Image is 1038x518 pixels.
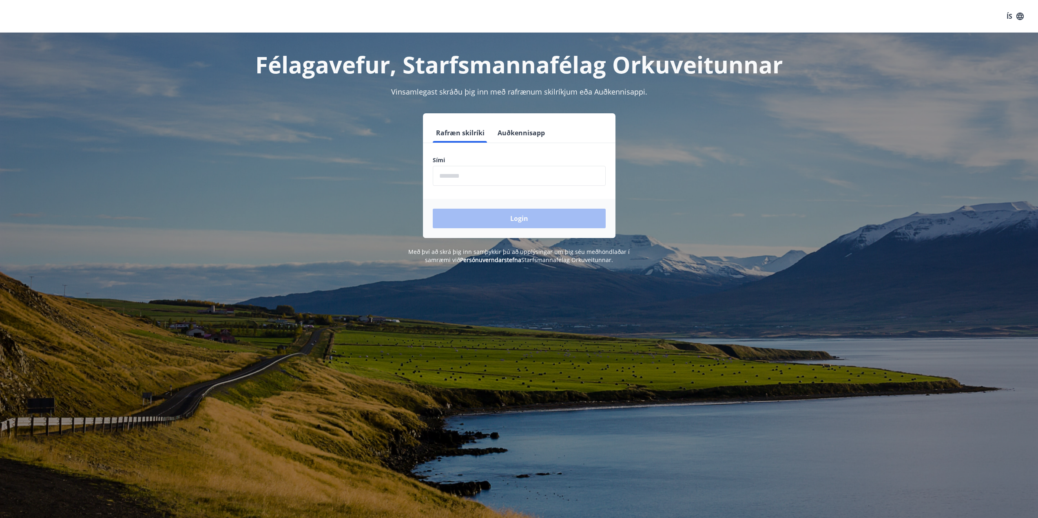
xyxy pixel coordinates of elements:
button: Rafræn skilríki [433,123,488,143]
h1: Félagavefur, Starfsmannafélag Orkuveitunnar [235,49,803,80]
span: Með því að skrá þig inn samþykkir þú að upplýsingar um þig séu meðhöndlaðar í samræmi við Starfsm... [408,248,630,264]
button: ÍS [1002,9,1028,24]
button: Auðkennisapp [494,123,548,143]
label: Sími [433,156,606,164]
a: Persónuverndarstefna [460,256,521,264]
span: Vinsamlegast skráðu þig inn með rafrænum skilríkjum eða Auðkennisappi. [391,87,647,97]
